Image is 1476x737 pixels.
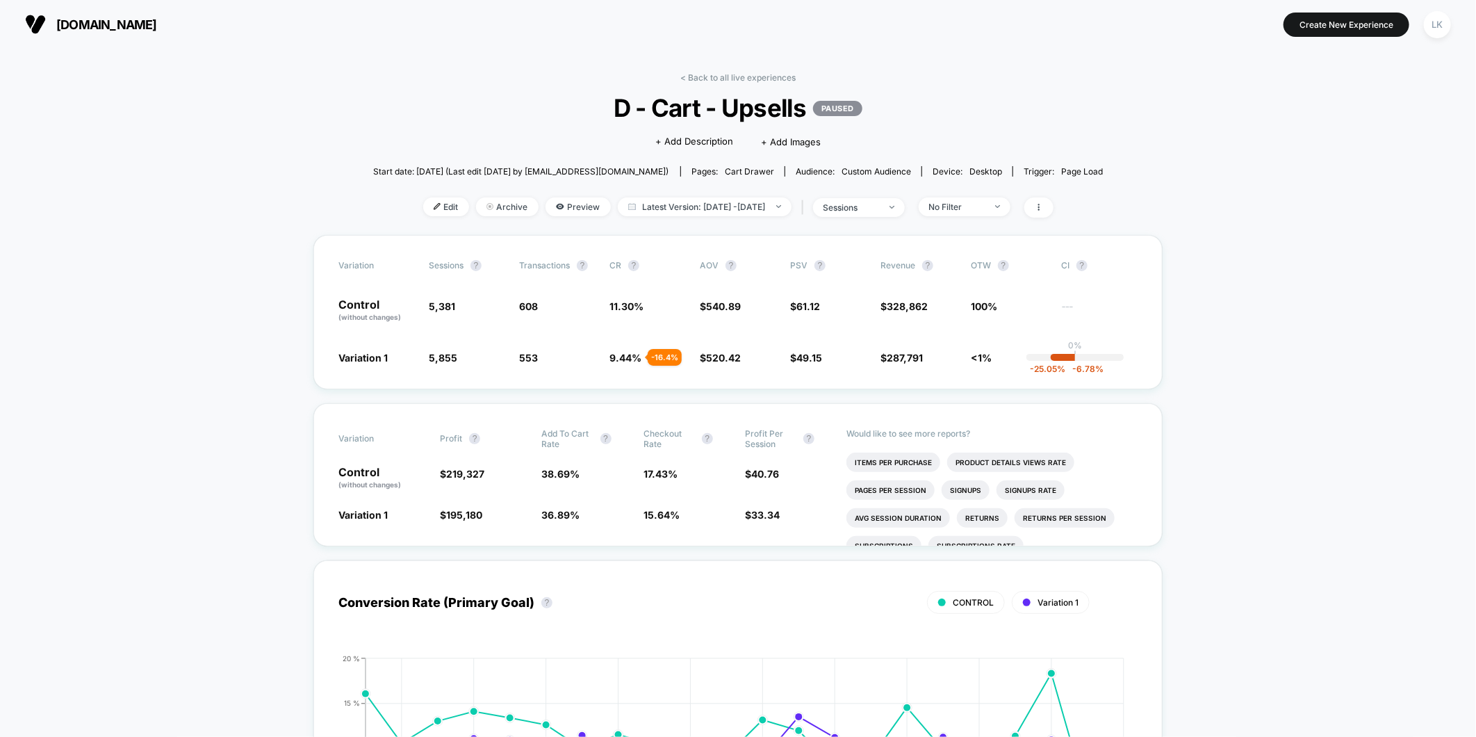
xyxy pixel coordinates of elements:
button: ? [725,260,737,271]
p: Would like to see more reports? [846,428,1138,439]
span: $ [700,300,741,312]
span: Checkout Rate [643,428,695,449]
span: AOV [700,260,719,270]
span: 5,855 [429,352,457,364]
li: Product Details Views Rate [947,453,1074,472]
img: end [995,205,1000,208]
span: $ [700,352,741,364]
button: ? [541,597,552,608]
button: ? [577,260,588,271]
li: Returns Per Session [1015,508,1115,528]
p: 0% [1068,340,1082,350]
span: CI [1061,260,1138,271]
span: Variation 1 [338,352,388,364]
span: | [798,197,813,218]
span: 61.12 [796,300,820,312]
p: Control [338,467,426,490]
a: < Back to all live experiences [680,72,796,83]
span: 15.64 % [643,509,680,521]
button: ? [702,433,713,444]
span: Custom Audience [842,166,911,177]
span: 553 [519,352,538,364]
span: 36.89 % [542,509,580,521]
span: Profit [440,433,462,444]
span: Preview [546,197,611,216]
tspan: 20 % [343,654,360,663]
div: LK [1424,11,1451,38]
button: Create New Experience [1284,13,1409,37]
span: PSV [790,260,807,270]
span: 5,381 [429,300,455,312]
li: Pages Per Session [846,480,935,500]
img: end [776,205,781,208]
span: desktop [969,166,1002,177]
button: ? [470,260,482,271]
li: Subscriptions [846,536,921,556]
span: Device: [921,166,1012,177]
span: Latest Version: [DATE] - [DATE] [618,197,792,216]
span: (without changes) [338,480,401,489]
span: $ [440,468,484,480]
button: ? [628,260,639,271]
div: sessions [823,202,879,213]
div: No Filter [929,202,985,212]
div: Pages: [691,166,774,177]
button: ? [600,433,612,444]
span: -25.05 % [1030,364,1065,374]
span: 11.30 % [609,300,643,312]
span: Edit [423,197,469,216]
img: edit [434,203,441,210]
span: CR [609,260,621,270]
li: Signups Rate [997,480,1065,500]
span: + Add Images [761,136,821,147]
span: 49.15 [796,352,822,364]
span: Variation [338,428,415,449]
span: <1% [971,352,992,364]
span: 608 [519,300,538,312]
button: LK [1420,10,1455,39]
span: $ [790,352,822,364]
tspan: 15 % [344,699,360,707]
span: 520.42 [706,352,741,364]
span: $ [745,509,780,521]
span: 540.89 [706,300,741,312]
img: end [486,203,493,210]
span: 9.44 % [609,352,641,364]
span: -6.78 % [1065,364,1104,374]
button: [DOMAIN_NAME] [21,13,161,35]
span: (without changes) [338,313,401,321]
button: ? [1076,260,1088,271]
span: Profit Per Session [745,428,796,449]
span: $ [790,300,820,312]
span: Sessions [429,260,464,270]
span: $ [880,300,928,312]
span: Revenue [880,260,915,270]
span: Variation 1 [338,509,388,521]
span: 38.69 % [542,468,580,480]
span: Archive [476,197,539,216]
span: + Add Description [655,135,733,149]
button: ? [469,433,480,444]
span: D - Cart - Upsells [409,93,1066,122]
span: 287,791 [887,352,923,364]
p: Control [338,299,415,323]
button: ? [998,260,1009,271]
img: end [889,206,894,209]
span: --- [1061,302,1138,323]
span: 100% [971,300,997,312]
span: Page Load [1061,166,1103,177]
img: calendar [628,203,636,210]
span: Start date: [DATE] (Last edit [DATE] by [EMAIL_ADDRESS][DOMAIN_NAME]) [373,166,669,177]
span: Variation [338,260,415,271]
div: Trigger: [1024,166,1103,177]
button: ? [922,260,933,271]
li: Subscriptions Rate [928,536,1024,556]
button: ? [803,433,814,444]
div: Audience: [796,166,911,177]
span: 195,180 [446,509,482,521]
div: - 16.4 % [648,349,682,366]
button: ? [814,260,826,271]
li: Signups [942,480,990,500]
span: CONTROL [953,597,994,608]
span: cart drawer [725,166,774,177]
